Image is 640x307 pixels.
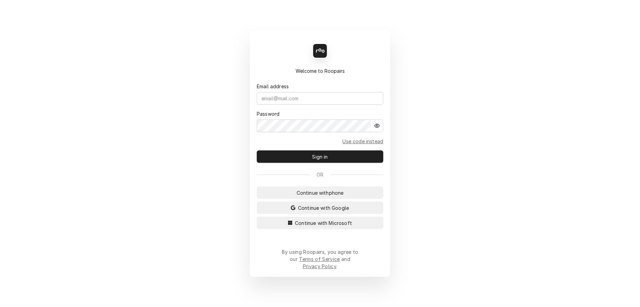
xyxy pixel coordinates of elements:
[311,153,329,160] span: Sign in
[297,204,350,212] span: Continue with Google
[257,110,279,117] label: Password
[257,171,383,178] div: Or
[303,263,336,269] a: Privacy Policy
[257,92,383,105] input: email@mail.com
[282,248,358,270] div: By using Roopairs, you agree to our and .
[257,150,383,163] button: Sign in
[257,83,289,90] label: Email address
[257,67,383,75] div: Welcome to Roopairs
[342,138,383,145] a: Go to Email and code form
[295,189,345,196] span: Continue with phone
[299,256,340,262] a: Terms of Service
[257,186,383,199] button: Continue withphone
[257,217,383,229] button: Continue with Microsoft
[257,202,383,214] button: Continue with Google
[294,219,353,227] span: Continue with Microsoft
